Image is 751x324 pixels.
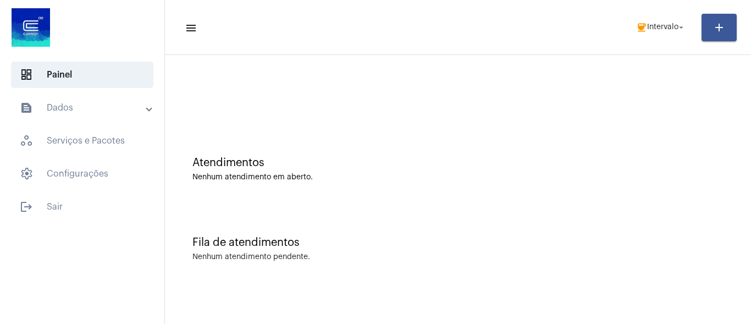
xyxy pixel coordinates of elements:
div: Atendimentos [192,157,724,169]
mat-icon: sidenav icon [20,200,33,213]
mat-panel-title: Dados [20,101,147,114]
mat-icon: sidenav icon [185,21,196,35]
span: Intervalo [647,24,678,31]
div: Nenhum atendimento em aberto. [192,173,724,182]
mat-icon: coffee [636,22,647,33]
button: Intervalo [629,17,693,39]
mat-icon: arrow_drop_down [676,23,686,32]
span: Configurações [11,161,153,187]
span: Painel [11,62,153,88]
span: Serviços e Pacotes [11,128,153,154]
mat-expansion-panel-header: sidenav iconDados [7,95,164,121]
span: sidenav icon [20,167,33,180]
span: sidenav icon [20,134,33,147]
mat-icon: add [713,21,726,34]
div: Nenhum atendimento pendente. [192,253,310,261]
span: sidenav icon [20,68,33,81]
span: Sair [11,194,153,220]
mat-icon: sidenav icon [20,101,33,114]
img: d4669ae0-8c07-2337-4f67-34b0df7f5ae4.jpeg [9,6,53,50]
div: Fila de atendimentos [192,237,724,249]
